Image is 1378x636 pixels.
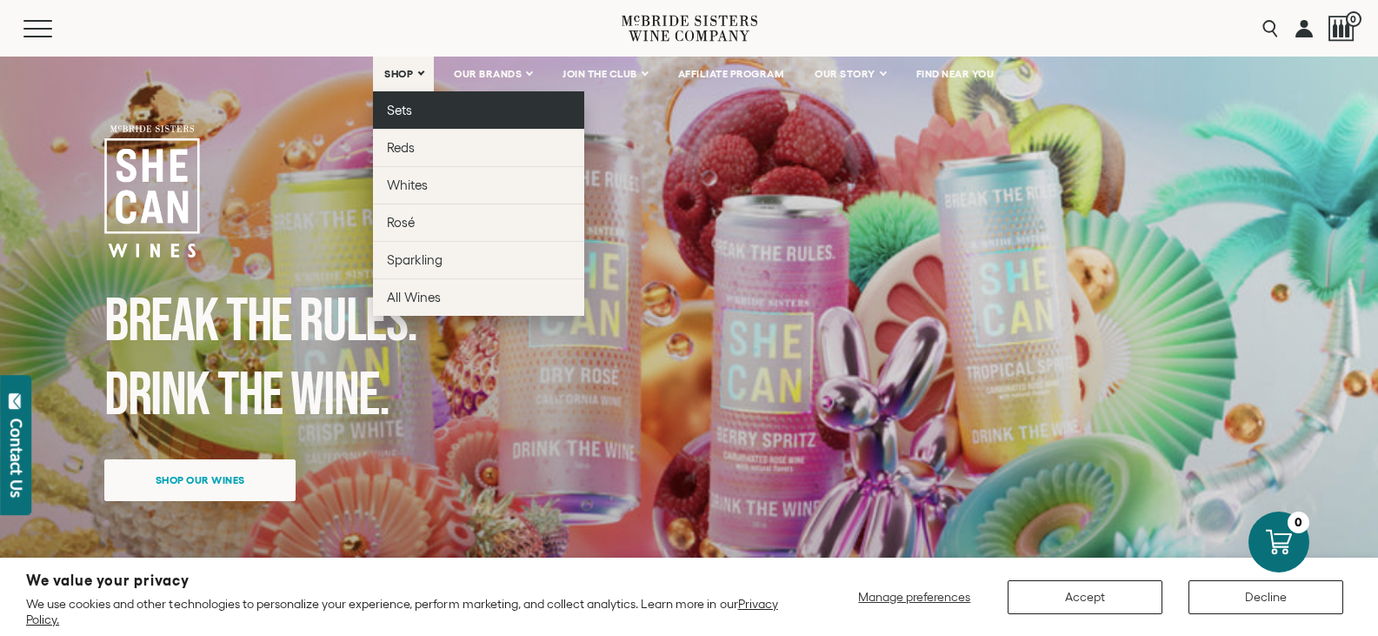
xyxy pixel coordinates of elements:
span: Rules. [299,285,416,358]
span: Whites [387,177,428,192]
div: 0 [1288,512,1309,533]
button: Mobile Menu Trigger [23,20,86,37]
span: Shop our wines [125,463,276,497]
a: Shop our wines [104,459,296,501]
button: Accept [1008,580,1162,614]
span: the [226,285,291,358]
a: OUR BRANDS [443,57,543,91]
span: 0 [1346,11,1361,27]
a: Whites [373,166,584,204]
span: Reds [387,140,415,155]
a: AFFILIATE PROGRAM [667,57,796,91]
a: OUR STORY [803,57,896,91]
button: Manage preferences [848,580,982,614]
a: FIND NEAR YOU [905,57,1006,91]
span: Sparkling [387,252,443,267]
a: Sparkling [373,241,584,278]
span: Break [104,285,218,358]
a: Privacy Policy. [26,597,778,626]
span: All Wines [387,290,441,305]
span: FIND NEAR YOU [916,68,995,80]
a: Sets [373,91,584,129]
a: Reds [373,129,584,166]
p: We use cookies and other technologies to personalize your experience, perform marketing, and coll... [26,596,782,627]
a: SHOP [373,57,434,91]
span: Sets [387,103,412,117]
span: SHOP [384,68,414,80]
span: Wine. [290,359,389,432]
a: Rosé [373,204,584,241]
a: All Wines [373,278,584,316]
span: the [217,359,283,432]
span: Drink [104,359,210,432]
span: OUR STORY [815,68,875,80]
a: JOIN THE CLUB [551,57,658,91]
span: Rosé [387,215,415,230]
div: Contact Us [8,418,25,498]
h2: We value your privacy [26,573,782,588]
span: Manage preferences [858,590,970,604]
span: JOIN THE CLUB [563,68,637,80]
button: Decline [1188,580,1343,614]
span: OUR BRANDS [454,68,522,80]
span: AFFILIATE PROGRAM [678,68,784,80]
